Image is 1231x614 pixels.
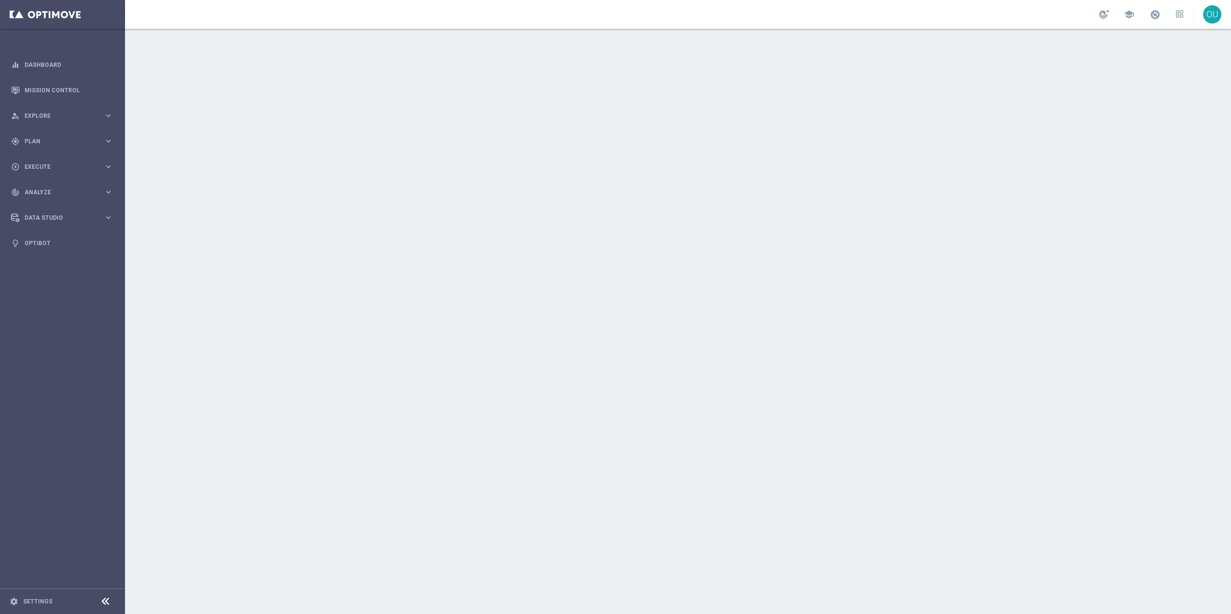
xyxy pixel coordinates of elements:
i: equalizer [11,61,20,69]
button: lightbulb Optibot [11,239,113,247]
div: Explore [11,112,104,120]
i: keyboard_arrow_right [104,188,113,197]
a: Mission Control [25,77,113,103]
button: track_changes Analyze keyboard_arrow_right [11,188,113,196]
div: Analyze [11,188,104,197]
span: Data Studio [25,215,104,221]
div: Mission Control [11,77,113,103]
i: play_circle_outline [11,163,20,171]
a: Dashboard [25,52,113,77]
i: keyboard_arrow_right [104,213,113,222]
span: Plan [25,138,104,144]
div: Optibot [11,230,113,256]
i: keyboard_arrow_right [104,111,113,120]
button: Data Studio keyboard_arrow_right [11,214,113,222]
i: person_search [11,112,20,120]
div: Data Studio [11,213,104,222]
div: Plan [11,137,104,146]
i: settings [10,597,18,606]
div: Dashboard [11,52,113,77]
i: gps_fixed [11,137,20,146]
div: Execute [11,163,104,171]
button: Mission Control [11,87,113,94]
i: keyboard_arrow_right [104,162,113,171]
span: Explore [25,113,104,119]
button: equalizer Dashboard [11,61,113,69]
button: play_circle_outline Execute keyboard_arrow_right [11,163,113,171]
span: Execute [25,164,104,170]
i: keyboard_arrow_right [104,137,113,146]
i: lightbulb [11,239,20,248]
a: Optibot [25,230,113,256]
button: person_search Explore keyboard_arrow_right [11,112,113,120]
div: OU [1203,5,1221,24]
i: track_changes [11,188,20,197]
button: gps_fixed Plan keyboard_arrow_right [11,138,113,145]
a: Settings [23,599,52,604]
span: school [1124,9,1134,20]
span: Analyze [25,189,104,195]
